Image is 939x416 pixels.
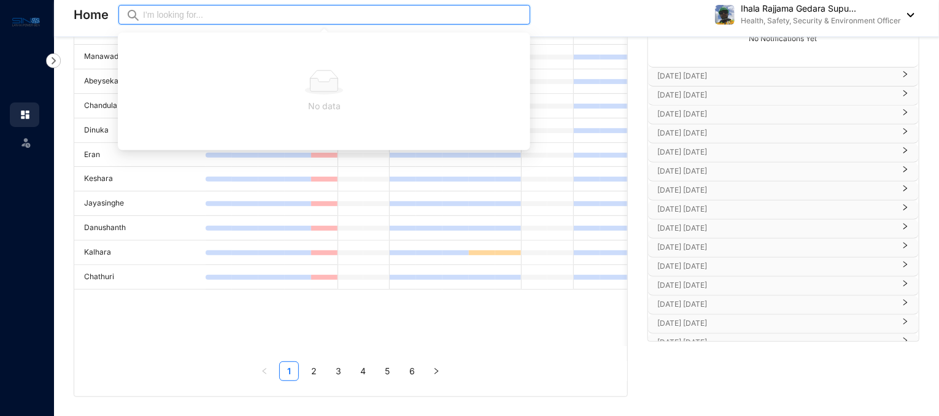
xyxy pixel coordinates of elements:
[658,89,894,101] p: [DATE] [DATE]
[20,109,31,120] img: home.c6720e0a13eba0172344.svg
[329,362,347,380] a: 3
[74,216,206,241] td: Danushanth
[648,144,919,162] div: [DATE] [DATE]
[648,258,919,276] div: [DATE] [DATE]
[10,102,39,127] li: Home
[658,222,894,234] p: [DATE] [DATE]
[74,167,206,191] td: Keshara
[658,241,894,253] p: [DATE] [DATE]
[902,285,909,287] span: right
[658,127,894,139] p: [DATE] [DATE]
[648,334,919,352] div: [DATE] [DATE]
[648,296,919,314] div: [DATE] [DATE]
[658,184,894,196] p: [DATE] [DATE]
[648,201,919,219] div: [DATE] [DATE]
[902,228,909,230] span: right
[652,29,915,45] p: No Notifications Yet
[902,247,909,249] span: right
[74,45,206,69] td: Manawaduge
[74,241,206,265] td: Kalhara
[648,239,919,257] div: [DATE] [DATE]
[433,368,440,375] span: right
[658,203,894,215] p: [DATE] [DATE]
[74,143,206,168] td: Eran
[658,108,894,120] p: [DATE] [DATE]
[901,13,914,17] img: dropdown-black.8e83cc76930a90b1a4fdb6d089b7bf3a.svg
[658,146,894,158] p: [DATE] [DATE]
[12,15,40,29] img: logo
[427,361,446,381] button: right
[648,277,919,295] div: [DATE] [DATE]
[74,191,206,216] td: Jayasinghe
[648,163,919,181] div: [DATE] [DATE]
[354,362,372,380] a: 4
[46,53,61,68] img: nav-icon-right.af6afadce00d159da59955279c43614e.svg
[648,315,919,333] div: [DATE] [DATE]
[74,118,206,143] td: Dinuka
[427,361,446,381] li: Next Page
[648,220,919,238] div: [DATE] [DATE]
[648,87,919,105] div: [DATE] [DATE]
[741,15,901,27] p: Health, Safety, Security & Environment Officer
[902,171,909,173] span: right
[304,99,344,113] div: No data
[74,94,206,118] td: Chandula
[648,67,919,86] div: [DATE] [DATE]
[74,6,109,23] p: Home
[902,114,909,116] span: right
[902,266,909,268] span: right
[902,75,909,78] span: right
[648,125,919,143] div: [DATE] [DATE]
[648,182,919,200] div: [DATE] [DATE]
[902,190,909,192] span: right
[280,362,298,380] a: 1
[328,361,348,381] li: 3
[902,323,909,325] span: right
[902,304,909,306] span: right
[403,362,421,380] a: 6
[658,336,894,349] p: [DATE] [DATE]
[261,368,268,375] span: left
[279,361,299,381] li: 1
[353,361,373,381] li: 4
[304,362,323,380] a: 2
[658,279,894,291] p: [DATE] [DATE]
[658,298,894,310] p: [DATE] [DATE]
[902,133,909,135] span: right
[74,265,206,290] td: Chathuri
[715,5,735,25] img: file-1740898491306_528f5514-e393-46a8-abe0-f02cd7a6b571
[378,362,396,380] a: 5
[658,70,894,82] p: [DATE] [DATE]
[20,136,32,148] img: leave-unselected.2934df6273408c3f84d9.svg
[902,94,909,97] span: right
[255,361,274,381] button: left
[648,106,919,124] div: [DATE] [DATE]
[143,8,523,21] input: I’m looking for...
[902,209,909,211] span: right
[902,152,909,154] span: right
[658,165,894,177] p: [DATE] [DATE]
[255,361,274,381] li: Previous Page
[402,361,422,381] li: 6
[304,361,323,381] li: 2
[74,69,206,94] td: Abeysekara
[741,2,901,15] p: Ihala Rajjama Gedara Supu...
[658,260,894,272] p: [DATE] [DATE]
[658,317,894,329] p: [DATE] [DATE]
